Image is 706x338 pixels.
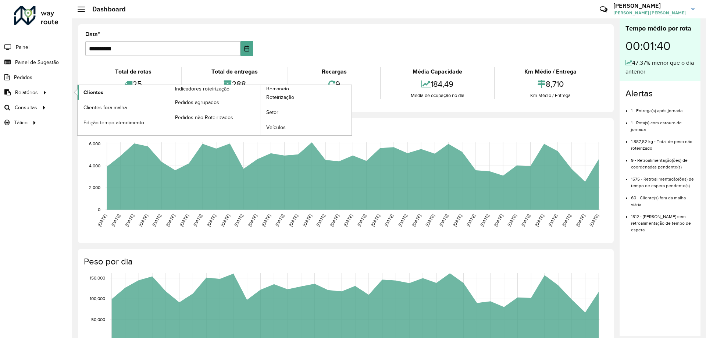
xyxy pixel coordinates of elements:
text: [DATE] [384,213,394,227]
span: Painel [16,43,29,51]
text: [DATE] [138,213,149,227]
span: Pedidos agrupados [175,99,219,106]
text: [DATE] [302,213,313,227]
span: Pedidos [14,74,32,81]
div: Total de entregas [183,67,285,76]
text: [DATE] [575,213,586,227]
text: [DATE] [370,213,381,227]
li: 9 - Retroalimentação(ões) de coordenadas pendente(s) [631,152,695,170]
a: Roteirização [260,90,352,105]
li: 1 - Rota(s) com estouro de jornada [631,114,695,133]
text: [DATE] [261,213,271,227]
text: [DATE] [288,213,299,227]
div: Km Médio / Entrega [497,67,605,76]
li: 1575 - Retroalimentação(ões) de tempo de espera pendente(s) [631,170,695,189]
span: Pedidos não Roteirizados [175,114,233,121]
text: [DATE] [493,213,504,227]
span: Indicadores roteirização [175,85,229,93]
span: Romaneio [266,85,289,93]
text: [DATE] [411,213,422,227]
span: Tático [14,119,28,127]
div: 47,37% menor que o dia anterior [625,58,695,76]
div: 00:01:40 [625,33,695,58]
div: Total de rotas [87,67,179,76]
text: 100,000 [90,296,105,301]
text: [DATE] [479,213,490,227]
text: [DATE] [589,213,599,227]
text: [DATE] [192,213,203,227]
text: [DATE] [438,213,449,227]
div: 8,710 [497,76,605,92]
text: [DATE] [425,213,435,227]
text: [DATE] [247,213,258,227]
a: Indicadores roteirização [78,85,260,135]
div: Km Médio / Entrega [497,92,605,99]
button: Choose Date [240,41,253,56]
text: [DATE] [165,213,176,227]
text: [DATE] [220,213,231,227]
div: 184,49 [383,76,492,92]
div: Tempo médio por rota [625,24,695,33]
text: 50,000 [91,317,105,322]
text: 6,000 [89,142,100,146]
text: [DATE] [561,213,572,227]
div: Média Capacidade [383,67,492,76]
text: [DATE] [206,213,217,227]
li: 1.887,82 kg - Total de peso não roteirizado [631,133,695,152]
div: 9 [290,76,378,92]
text: [DATE] [110,213,121,227]
text: [DATE] [534,213,545,227]
text: [DATE] [466,213,476,227]
a: Pedidos não Roteirizados [169,110,260,125]
li: 1512 - [PERSON_NAME] sem retroalimentação de tempo de espera [631,208,695,233]
h2: Dashboard [85,5,126,13]
span: Veículos [266,124,286,131]
a: Clientes fora malha [78,100,169,115]
text: [DATE] [124,213,135,227]
text: [DATE] [179,213,189,227]
span: Clientes [83,89,103,96]
span: Clientes fora malha [83,104,127,111]
text: [DATE] [397,213,408,227]
text: [DATE] [520,213,531,227]
a: Pedidos agrupados [169,95,260,110]
text: [DATE] [97,213,107,227]
text: [DATE] [274,213,285,227]
a: Edição tempo atendimento [78,115,169,130]
span: Roteirização [266,93,294,101]
text: [DATE] [548,213,558,227]
span: Consultas [15,104,37,111]
a: Romaneio [169,85,352,135]
a: Veículos [260,120,352,135]
label: Data [85,30,100,39]
text: [DATE] [315,213,326,227]
span: Edição tempo atendimento [83,119,144,127]
text: [DATE] [356,213,367,227]
div: Recargas [290,67,378,76]
text: 0 [98,207,100,212]
span: Painel de Sugestão [15,58,59,66]
text: 150,000 [90,275,105,280]
a: Setor [260,105,352,120]
text: 2,000 [89,185,100,190]
div: Média de ocupação no dia [383,92,492,99]
li: 1 - Entrega(s) após jornada [631,102,695,114]
div: 288 [183,76,285,92]
text: [DATE] [151,213,162,227]
span: [PERSON_NAME] [PERSON_NAME] [613,10,686,16]
text: [DATE] [329,213,340,227]
text: 4,000 [89,163,100,168]
text: [DATE] [507,213,517,227]
div: 25 [87,76,179,92]
text: [DATE] [343,213,353,227]
span: Setor [266,108,278,116]
text: [DATE] [452,213,463,227]
span: Relatórios [15,89,38,96]
a: Contato Rápido [596,1,611,17]
h3: [PERSON_NAME] [613,2,686,9]
h4: Peso por dia [84,256,606,267]
li: 60 - Cliente(s) fora da malha viária [631,189,695,208]
text: [DATE] [233,213,244,227]
h4: Alertas [625,88,695,99]
a: Clientes [78,85,169,100]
